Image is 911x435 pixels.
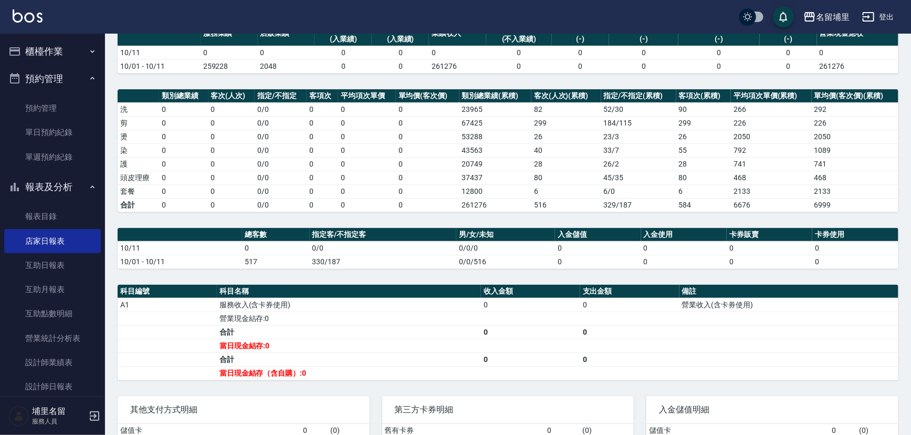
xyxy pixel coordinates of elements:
td: 0 / 0 [255,102,307,116]
th: 卡券使用 [812,228,898,242]
h5: 埔里名留 [32,406,86,417]
a: 店家日報表 [4,229,101,253]
td: 28 [676,157,731,171]
td: 6676 [731,198,812,212]
td: 0 [396,116,459,130]
div: (-) [762,34,814,45]
td: 合計 [118,198,159,212]
td: 0 [486,46,552,59]
td: 261276 [429,59,486,73]
td: 330/187 [310,255,457,268]
th: 男/女/未知 [456,228,555,242]
td: 37437 [459,171,531,184]
td: 0 [307,130,339,143]
div: (-) [612,34,676,45]
td: 0 [372,46,429,59]
table: a dense table [118,22,898,74]
th: 備註 [679,285,898,298]
td: 0 [159,184,208,198]
td: 10/01 - 10/11 [118,59,201,73]
td: 0 / 0 [255,130,307,143]
td: 護 [118,157,159,171]
td: 45 / 35 [601,171,676,184]
th: 類別總業績(累積) [459,89,531,103]
td: 0 [396,184,459,198]
td: 0 [307,184,339,198]
p: 服務人員 [32,417,86,426]
td: A1 [118,298,217,312]
td: 292 [812,102,898,116]
td: 0 [242,241,310,255]
th: 客項次(累積) [676,89,731,103]
td: 0 [372,59,429,73]
td: 40 [531,143,601,157]
td: 0 / 0 [255,143,307,157]
th: 卡券販賣 [727,228,812,242]
a: 互助月報表 [4,277,101,302]
td: 792 [731,143,812,157]
td: 0 [208,157,255,171]
td: 80 [676,171,731,184]
td: 0 [307,198,339,212]
td: 1089 [812,143,898,157]
td: 0 / 0 [255,116,307,130]
td: 0 [580,298,679,312]
td: 10/11 [118,241,242,255]
th: 客項次 [307,89,339,103]
td: 26 [676,130,731,143]
td: 0 [307,116,339,130]
a: 設計師業績表 [4,350,101,375]
td: 0 [338,143,395,157]
td: 0 [159,116,208,130]
td: 12800 [459,184,531,198]
td: 0 [760,46,817,59]
td: 頭皮理療 [118,171,159,184]
td: 0 [338,157,395,171]
th: 類別總業績 [159,89,208,103]
button: 報表及分析 [4,173,101,201]
td: 584 [676,198,731,212]
th: 平均項次單價(累積) [731,89,812,103]
td: 52 / 30 [601,102,676,116]
td: 43563 [459,143,531,157]
td: 0 [812,255,898,268]
td: 0 [208,171,255,184]
td: 0/0 [255,198,307,212]
td: 0 [580,353,679,366]
td: 0 [338,102,395,116]
table: a dense table [118,228,898,269]
td: 0 [208,184,255,198]
td: 299 [531,116,601,130]
td: 6 [676,184,731,198]
td: 0 [555,255,641,268]
td: 洗 [118,102,159,116]
td: 0 [159,130,208,143]
a: 預約管理 [4,96,101,120]
th: 支出金額 [580,285,679,298]
td: 0 [159,157,208,171]
td: 0 [338,198,395,212]
td: 0 [678,59,760,73]
div: (-) [681,34,757,45]
th: 單均價(客次價)(累積) [812,89,898,103]
td: 染 [118,143,159,157]
td: 0 [552,59,609,73]
th: 指定/不指定 [255,89,307,103]
td: 剪 [118,116,159,130]
td: 2050 [731,130,812,143]
td: 2133 [812,184,898,198]
td: 259228 [201,59,258,73]
a: 營業統計分析表 [4,326,101,350]
td: 0 / 0 [255,157,307,171]
td: 23965 [459,102,531,116]
td: 0 [727,255,812,268]
td: 6999 [812,198,898,212]
div: 名留埔里 [816,11,850,24]
td: 10/01 - 10/11 [118,255,242,268]
td: 28 [531,157,601,171]
td: 0 [396,171,459,184]
a: 互助日報表 [4,253,101,277]
td: 0 [338,130,395,143]
td: 0 [396,130,459,143]
td: 10/11 [118,46,201,59]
